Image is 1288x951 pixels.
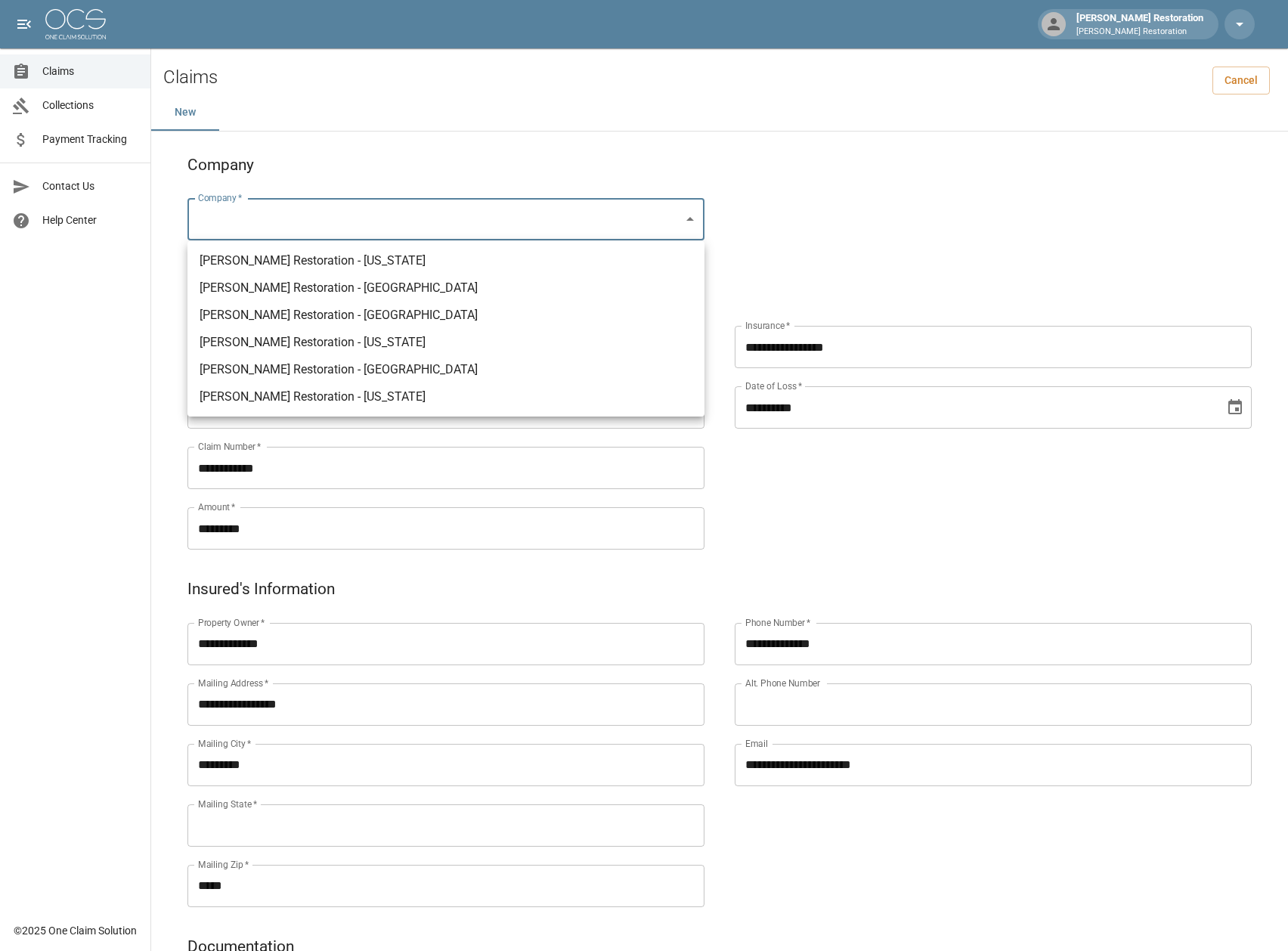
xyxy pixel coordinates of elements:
li: [PERSON_NAME] Restoration - [GEOGRAPHIC_DATA] [187,274,704,302]
li: [PERSON_NAME] Restoration - [US_STATE] [187,383,704,410]
li: [PERSON_NAME] Restoration - [GEOGRAPHIC_DATA] [187,356,704,383]
li: [PERSON_NAME] Restoration - [US_STATE] [187,247,704,274]
li: [PERSON_NAME] Restoration - [US_STATE] [187,329,704,356]
li: [PERSON_NAME] Restoration - [GEOGRAPHIC_DATA] [187,302,704,329]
